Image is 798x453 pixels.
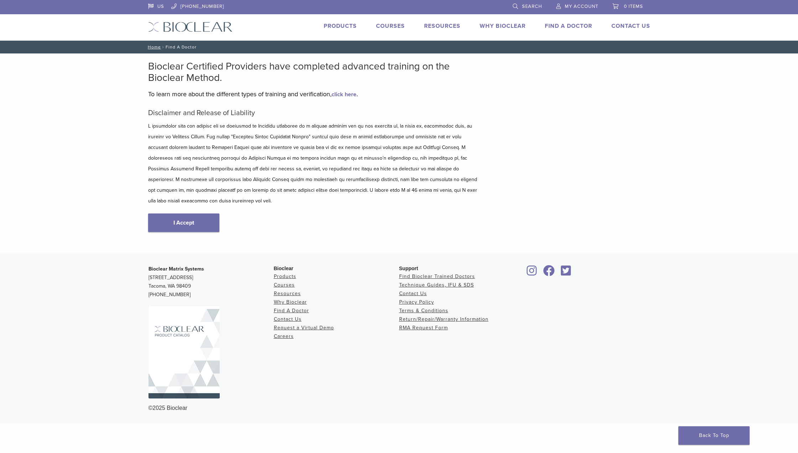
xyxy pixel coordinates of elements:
a: Courses [274,282,295,288]
span: / [161,45,166,49]
img: Bioclear [148,22,233,32]
a: Why Bioclear [274,299,307,305]
a: Why Bioclear [480,22,526,30]
nav: Find A Doctor [143,41,656,53]
a: Bioclear [559,269,574,277]
a: Courses [376,22,405,30]
strong: Bioclear Matrix Systems [148,266,204,272]
a: Resources [274,290,301,297]
a: Find A Doctor [274,308,309,314]
a: I Accept [148,213,219,232]
span: 0 items [624,4,643,9]
a: Products [324,22,357,30]
a: Products [274,273,296,279]
div: ©2025 Bioclear [148,404,650,412]
h5: Disclaimer and Release of Liability [148,109,479,117]
a: Return/Repair/Warranty Information [399,316,489,322]
span: My Account [565,4,598,9]
a: Contact Us [399,290,427,297]
a: Privacy Policy [399,299,434,305]
p: To learn more about the different types of training and verification, . [148,89,479,99]
a: Terms & Conditions [399,308,448,314]
a: Back To Top [678,426,750,445]
a: Contact Us [611,22,650,30]
span: Search [522,4,542,9]
a: Home [146,45,161,50]
a: Request a Virtual Demo [274,325,334,331]
a: click here [332,91,356,98]
a: Careers [274,333,294,339]
h2: Bioclear Certified Providers have completed advanced training on the Bioclear Method. [148,61,479,83]
p: [STREET_ADDRESS] Tacoma, WA 98409 [PHONE_NUMBER] [148,265,274,299]
img: Bioclear [148,306,220,398]
a: Find Bioclear Trained Doctors [399,273,475,279]
a: Contact Us [274,316,302,322]
a: Resources [424,22,460,30]
p: L ipsumdolor sita con adipisc eli se doeiusmod te Incididu utlaboree do m aliquae adminim ven qu ... [148,121,479,206]
a: Technique Guides, IFU & SDS [399,282,474,288]
a: Find A Doctor [545,22,592,30]
a: RMA Request Form [399,325,448,331]
a: Bioclear [541,269,557,277]
span: Bioclear [274,266,293,271]
span: Support [399,266,418,271]
a: Bioclear [525,269,539,277]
